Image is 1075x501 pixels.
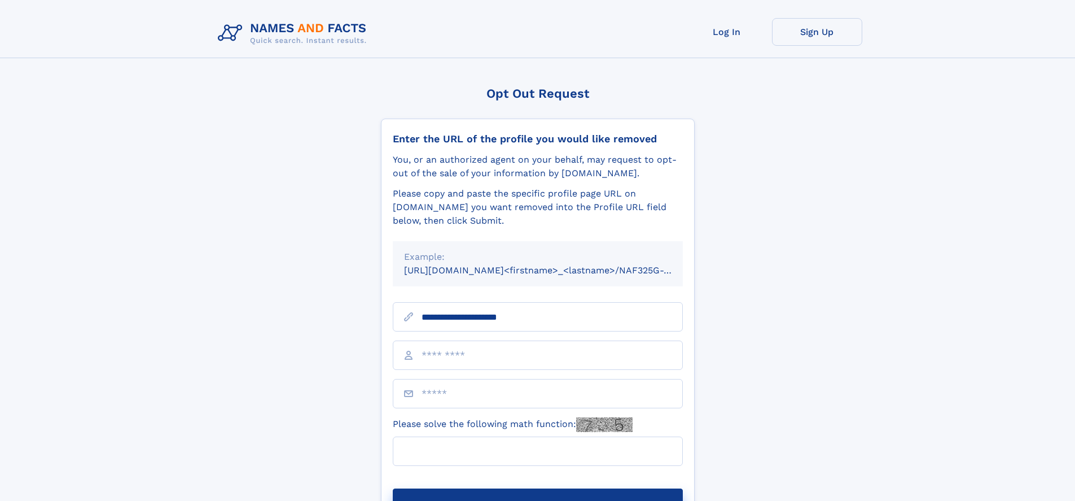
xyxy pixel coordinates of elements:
img: Logo Names and Facts [213,18,376,49]
label: Please solve the following math function: [393,417,633,432]
div: Please copy and paste the specific profile page URL on [DOMAIN_NAME] you want removed into the Pr... [393,187,683,228]
div: Example: [404,250,672,264]
small: [URL][DOMAIN_NAME]<firstname>_<lastname>/NAF325G-xxxxxxxx [404,265,704,276]
a: Log In [682,18,772,46]
div: You, or an authorized agent on your behalf, may request to opt-out of the sale of your informatio... [393,153,683,180]
a: Sign Up [772,18,862,46]
div: Opt Out Request [381,86,695,101]
div: Enter the URL of the profile you would like removed [393,133,683,145]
